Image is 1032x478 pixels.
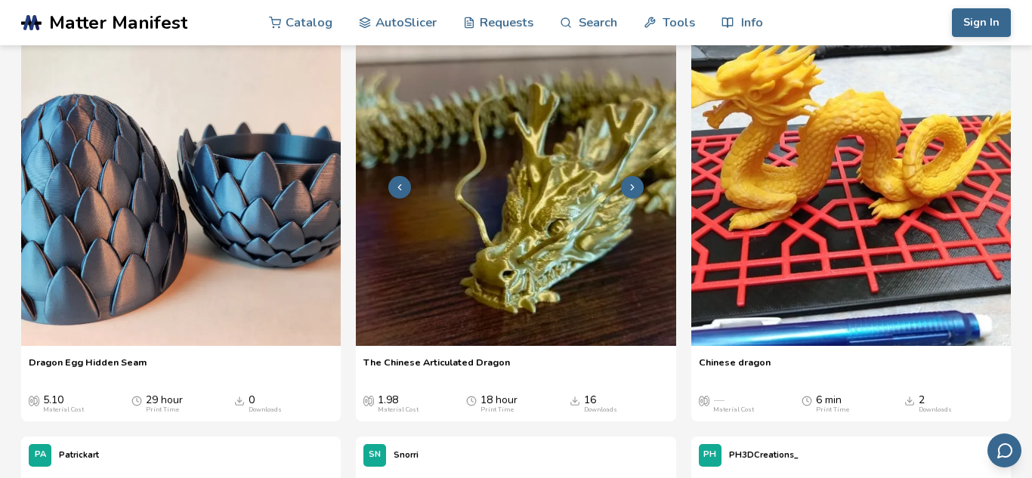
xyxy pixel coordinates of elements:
[987,433,1021,467] button: Send feedback via email
[369,450,381,460] span: SN
[394,447,419,463] p: Snorri
[35,450,46,460] span: PA
[466,394,477,406] span: Average Print Time
[480,406,514,414] div: Print Time
[816,394,849,414] div: 6 min
[699,356,771,379] a: Chinese dragon
[584,394,617,414] div: 16
[480,394,518,414] div: 18 hour
[249,406,282,414] div: Downloads
[363,356,510,379] a: The Chinese Articulated Dragon
[703,450,716,460] span: PH
[802,394,812,406] span: Average Print Time
[49,12,187,33] span: Matter Manifest
[919,394,952,414] div: 2
[570,394,580,406] span: Downloads
[43,394,84,414] div: 5.10
[363,394,374,406] span: Average Cost
[234,394,245,406] span: Downloads
[713,394,724,406] span: —
[29,394,39,406] span: Average Cost
[378,406,419,414] div: Material Cost
[816,406,849,414] div: Print Time
[584,406,617,414] div: Downloads
[146,394,183,414] div: 29 hour
[59,447,99,463] p: Patrickart
[904,394,915,406] span: Downloads
[729,447,799,463] p: PH3DCreations_
[713,406,754,414] div: Material Cost
[146,406,179,414] div: Print Time
[919,406,952,414] div: Downloads
[43,406,84,414] div: Material Cost
[249,394,282,414] div: 0
[131,394,142,406] span: Average Print Time
[952,8,1011,37] button: Sign In
[699,394,709,406] span: Average Cost
[378,394,419,414] div: 1.98
[29,356,147,379] a: Dragon Egg Hidden Seam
